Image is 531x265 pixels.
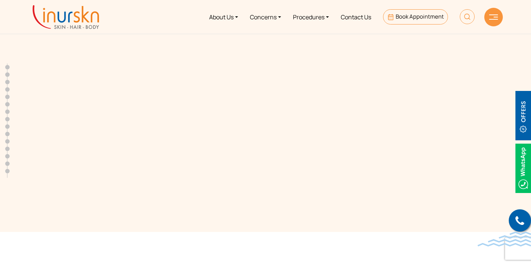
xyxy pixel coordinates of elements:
[460,9,475,24] img: HeaderSearch
[515,91,531,140] img: offerBt
[244,3,287,31] a: Concerns
[489,14,498,20] img: hamLine.svg
[396,13,444,20] span: Book Appointment
[335,3,377,31] a: Contact Us
[33,5,99,29] img: inurskn-logo
[287,3,335,31] a: Procedures
[515,164,531,172] a: Whatsappicon
[203,3,244,31] a: About Us
[383,9,448,24] a: Book Appointment
[515,144,531,193] img: Whatsappicon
